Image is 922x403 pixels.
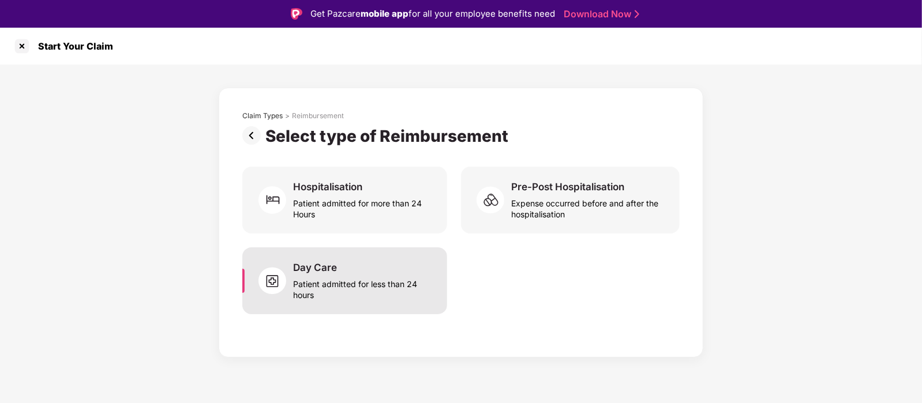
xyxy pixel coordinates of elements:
[293,193,433,220] div: Patient admitted for more than 24 Hours
[31,40,113,52] div: Start Your Claim
[258,263,293,298] img: svg+xml;base64,PHN2ZyB4bWxucz0iaHR0cDovL3d3dy53My5vcmcvMjAwMC9zdmciIHdpZHRoPSI2MCIgaGVpZ2h0PSI1OC...
[310,7,555,21] div: Get Pazcare for all your employee benefits need
[361,8,408,19] strong: mobile app
[285,111,290,120] div: >
[511,180,624,193] div: Pre-Post Hospitalisation
[564,8,636,20] a: Download Now
[635,8,639,20] img: Stroke
[293,180,362,193] div: Hospitalisation
[242,126,265,145] img: svg+xml;base64,PHN2ZyBpZD0iUHJldi0zMngzMiIgeG1sbnM9Imh0dHA6Ly93d3cudzMub3JnLzIwMDAvc3ZnIiB3aWR0aD...
[242,111,283,120] div: Claim Types
[293,274,433,300] div: Patient admitted for less than 24 hours
[511,193,666,220] div: Expense occurred before and after the hospitalisation
[265,126,513,146] div: Select type of Reimbursement
[258,183,293,217] img: svg+xml;base64,PHN2ZyB4bWxucz0iaHR0cDovL3d3dy53My5vcmcvMjAwMC9zdmciIHdpZHRoPSI2MCIgaGVpZ2h0PSI2MC...
[292,111,344,120] div: Reimbursement
[291,8,302,20] img: Logo
[293,261,337,274] div: Day Care
[477,183,511,217] img: svg+xml;base64,PHN2ZyB4bWxucz0iaHR0cDovL3d3dy53My5vcmcvMjAwMC9zdmciIHdpZHRoPSI2MCIgaGVpZ2h0PSI1OC...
